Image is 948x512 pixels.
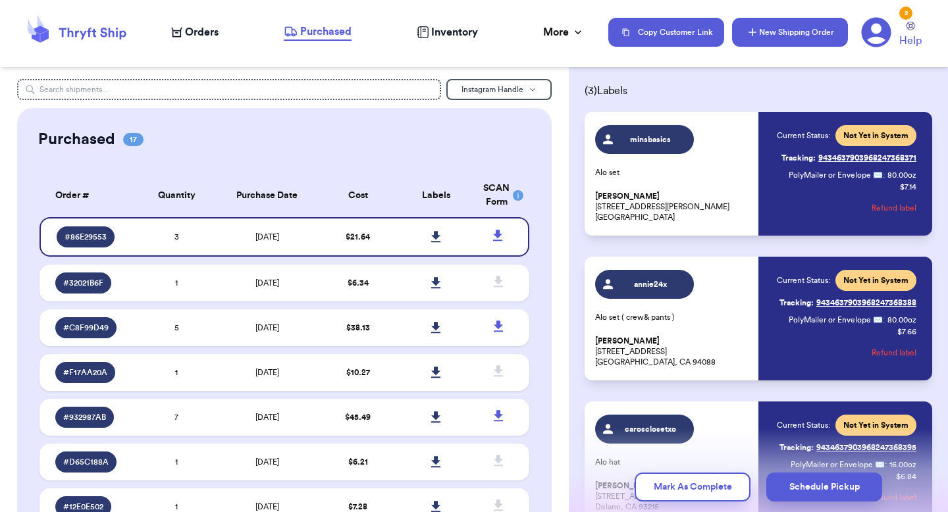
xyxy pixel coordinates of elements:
th: Purchase Date [216,174,319,217]
span: Help [899,33,922,49]
span: carosclosetxo [619,424,682,434]
span: minsbasics [619,134,682,145]
a: Orders [171,24,219,40]
span: 1 [175,369,178,376]
span: PolyMailer or Envelope ✉️ [791,461,885,469]
th: Labels [397,174,475,217]
span: # 932987AB [63,412,106,422]
a: Inventory [417,24,478,40]
button: Schedule Pickup [766,473,882,501]
span: 17 [123,133,144,146]
span: Current Status: [777,420,830,430]
span: [DATE] [255,324,279,332]
button: Refund label [872,338,916,367]
a: 2 [861,17,891,47]
span: Not Yet in System [843,275,908,286]
span: # C8F99D49 [63,322,109,333]
div: More [543,24,585,40]
span: 80.00 oz [887,315,916,325]
th: Order # [39,174,138,217]
span: # 32021B6F [63,278,103,288]
button: Copy Customer Link [608,18,724,47]
span: # 86E29553 [65,232,107,242]
span: [DATE] [255,279,279,287]
span: Orders [185,24,219,40]
a: Help [899,22,922,49]
span: [DATE] [255,503,279,511]
button: Refund label [872,193,916,222]
span: 1 [175,503,178,511]
span: [DATE] [255,369,279,376]
span: $ 7.28 [348,503,367,511]
h2: Purchased [38,129,115,150]
a: Tracking:9434637903968247368371 [781,147,916,168]
span: Purchased [300,24,352,39]
span: Current Status: [777,275,830,286]
p: Alo hat [595,457,750,467]
span: PolyMailer or Envelope ✉️ [789,316,883,324]
span: Current Status: [777,130,830,141]
span: 7 [174,413,178,421]
span: [PERSON_NAME] [595,192,660,201]
button: New Shipping Order [732,18,848,47]
span: # 12E0E502 [63,501,103,512]
span: : [885,459,887,470]
a: Purchased [284,24,352,41]
button: Mark As Complete [635,473,750,501]
span: 3 [174,233,179,241]
span: [PERSON_NAME] [595,336,660,346]
p: $ 7.14 [900,182,916,192]
span: 5 [174,324,179,332]
span: Tracking: [781,153,816,163]
p: [STREET_ADDRESS][PERSON_NAME] [GEOGRAPHIC_DATA] [595,191,750,222]
span: 16.00 oz [889,459,916,470]
span: [DATE] [255,413,279,421]
th: Quantity [138,174,216,217]
span: Tracking: [779,297,814,308]
span: 1 [175,458,178,466]
span: : [883,170,885,180]
span: 1 [175,279,178,287]
span: Not Yet in System [843,420,908,430]
span: Instagram Handle [461,86,523,93]
span: 80.00 oz [887,170,916,180]
span: Not Yet in System [843,130,908,141]
span: # D65C188A [63,457,109,467]
p: [STREET_ADDRESS] [GEOGRAPHIC_DATA], CA 94088 [595,336,750,367]
span: Tracking: [779,442,814,453]
span: [DATE] [255,233,279,241]
span: Inventory [431,24,478,40]
a: Tracking:9434637903968247368395 [779,437,916,458]
span: $ 6.34 [348,279,369,287]
span: $ 6.21 [348,458,368,466]
div: 2 [899,7,912,20]
input: Search shipments... [17,79,441,100]
button: Instagram Handle [446,79,552,100]
span: $ 21.64 [346,233,370,241]
span: PolyMailer or Envelope ✉️ [789,171,883,179]
a: Tracking:9434637903968247368388 [779,292,916,313]
p: $ 7.66 [897,326,916,337]
span: $ 10.27 [346,369,370,376]
span: ( 3 ) Labels [585,83,932,99]
span: $ 45.49 [345,413,371,421]
p: Alo set [595,167,750,178]
span: annie24x [619,279,682,290]
span: : [883,315,885,325]
p: Alo set ( crew& pants ) [595,312,750,322]
div: SCAN Form [483,182,513,209]
th: Cost [319,174,397,217]
span: # F17AA20A [63,367,107,378]
span: [DATE] [255,458,279,466]
span: $ 38.13 [346,324,370,332]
